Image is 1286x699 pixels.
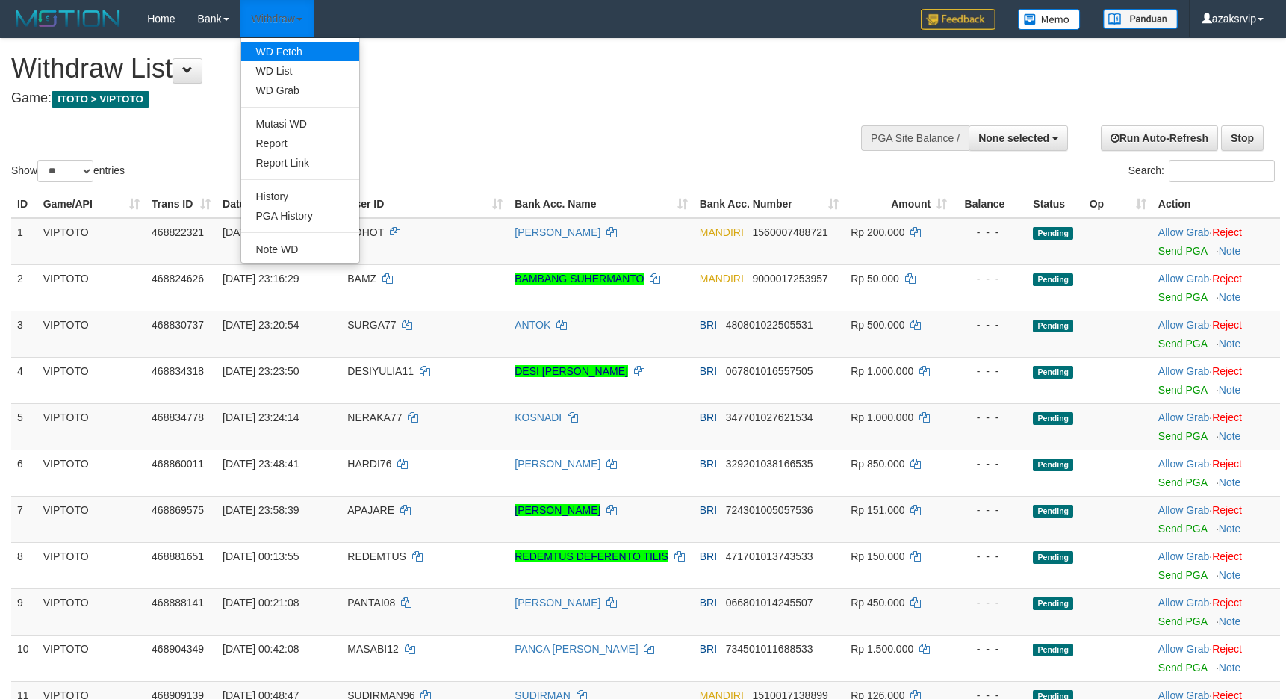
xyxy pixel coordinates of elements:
[1158,291,1207,303] a: Send PGA
[11,542,37,588] td: 8
[921,9,995,30] img: Feedback.jpg
[241,114,359,134] a: Mutasi WD
[1158,273,1209,285] a: Allow Grab
[515,319,550,331] a: ANTOK
[1033,227,1073,240] span: Pending
[11,588,37,635] td: 9
[37,403,146,450] td: VIPTOTO
[1212,550,1242,562] a: Reject
[11,496,37,542] td: 7
[726,319,813,331] span: Copy 480801022505531 to clipboard
[851,273,899,285] span: Rp 50.000
[1033,551,1073,564] span: Pending
[223,319,299,331] span: [DATE] 23:20:54
[515,597,600,609] a: [PERSON_NAME]
[1158,411,1212,423] span: ·
[1033,597,1073,610] span: Pending
[11,218,37,265] td: 1
[515,411,562,423] a: KOSNADI
[515,273,644,285] a: BAMBANG SUHERMANTO
[1158,273,1212,285] span: ·
[11,403,37,450] td: 5
[726,643,813,655] span: Copy 734501011688533 to clipboard
[37,311,146,357] td: VIPTOTO
[1158,338,1207,349] a: Send PGA
[1103,9,1178,29] img: panduan.png
[1158,597,1212,609] span: ·
[1219,338,1241,349] a: Note
[515,365,628,377] a: DESI [PERSON_NAME]
[152,458,204,470] span: 468860011
[241,134,359,153] a: Report
[1219,569,1241,581] a: Note
[978,132,1049,144] span: None selected
[37,542,146,588] td: VIPTOTO
[347,226,384,238] span: EDHOT
[223,273,299,285] span: [DATE] 23:16:29
[37,588,146,635] td: VIPTOTO
[223,458,299,470] span: [DATE] 23:48:41
[1158,319,1209,331] a: Allow Grab
[1219,476,1241,488] a: Note
[700,597,717,609] span: BRI
[152,643,204,655] span: 468904349
[726,458,813,470] span: Copy 329201038166535 to clipboard
[851,504,904,516] span: Rp 151.000
[851,550,904,562] span: Rp 150.000
[1212,365,1242,377] a: Reject
[347,504,394,516] span: APAJARE
[1128,160,1275,182] label: Search:
[700,273,744,285] span: MANDIRI
[726,550,813,562] span: Copy 471701013743533 to clipboard
[1152,403,1280,450] td: ·
[515,458,600,470] a: [PERSON_NAME]
[959,595,1021,610] div: - - -
[241,81,359,100] a: WD Grab
[851,643,913,655] span: Rp 1.500.000
[37,635,146,681] td: VIPTOTO
[1221,125,1264,151] a: Stop
[851,458,904,470] span: Rp 850.000
[152,411,204,423] span: 468834778
[1152,635,1280,681] td: ·
[1152,357,1280,403] td: ·
[1152,218,1280,265] td: ·
[1158,319,1212,331] span: ·
[1033,644,1073,656] span: Pending
[241,42,359,61] a: WD Fetch
[37,264,146,311] td: VIPTOTO
[223,597,299,609] span: [DATE] 00:21:08
[700,226,744,238] span: MANDIRI
[1212,597,1242,609] a: Reject
[700,458,717,470] span: BRI
[753,273,828,285] span: Copy 9000017253957 to clipboard
[1212,504,1242,516] a: Reject
[11,91,842,106] h4: Game:
[509,190,694,218] th: Bank Acc. Name: activate to sort column ascending
[223,411,299,423] span: [DATE] 23:24:14
[861,125,969,151] div: PGA Site Balance /
[515,550,668,562] a: REDEMTUS DEFERENTO TILIS
[1033,459,1073,471] span: Pending
[851,597,904,609] span: Rp 450.000
[1158,550,1212,562] span: ·
[37,450,146,496] td: VIPTOTO
[1152,190,1280,218] th: Action
[1219,245,1241,257] a: Note
[1158,504,1212,516] span: ·
[1158,523,1207,535] a: Send PGA
[959,503,1021,518] div: - - -
[1101,125,1218,151] a: Run Auto-Refresh
[11,264,37,311] td: 2
[953,190,1027,218] th: Balance
[1027,190,1083,218] th: Status
[1152,542,1280,588] td: ·
[1158,365,1209,377] a: Allow Grab
[347,365,414,377] span: DESIYULIA11
[11,635,37,681] td: 10
[753,226,828,238] span: Copy 1560007488721 to clipboard
[1158,569,1207,581] a: Send PGA
[1158,226,1209,238] a: Allow Grab
[959,410,1021,425] div: - - -
[515,504,600,516] a: [PERSON_NAME]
